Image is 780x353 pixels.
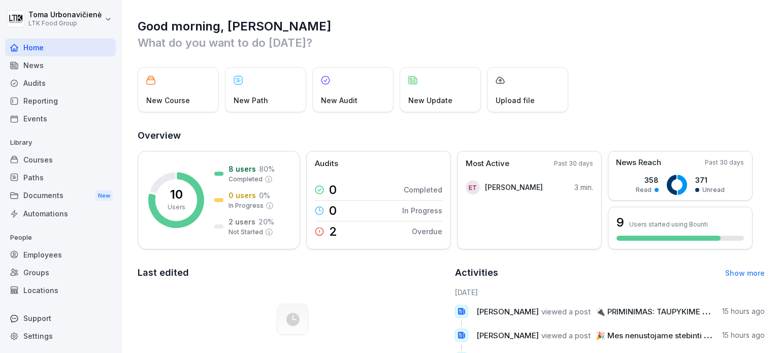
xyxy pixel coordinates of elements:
p: Past 30 days [554,159,593,168]
p: New Path [234,95,268,106]
p: In Progress [402,205,442,216]
div: ET [466,180,480,195]
p: Toma Urbonavičienė [28,11,102,19]
div: Support [5,309,116,327]
a: Groups [5,264,116,281]
p: News Reach [616,157,661,169]
p: Overdue [412,226,442,237]
a: Events [5,110,116,127]
p: Read [636,185,652,195]
p: 0 [329,205,337,217]
a: Audits [5,74,116,92]
p: Audits [315,158,338,170]
p: 358 [636,175,659,185]
span: [PERSON_NAME] [476,307,539,316]
p: New Update [408,95,452,106]
p: 3 min. [574,182,593,192]
p: In Progress [229,201,264,210]
a: Employees [5,246,116,264]
p: New Audit [321,95,357,106]
p: Completed [229,175,263,184]
p: 80 % [259,164,275,174]
p: Library [5,135,116,151]
p: 20 % [258,216,274,227]
p: LTK Food Group [28,20,102,27]
p: Users [168,203,185,212]
p: 0 users [229,190,256,201]
h6: [DATE] [455,287,765,298]
a: DocumentsNew [5,186,116,205]
h1: Good morning, [PERSON_NAME] [138,18,765,35]
p: [PERSON_NAME] [485,182,543,192]
a: Reporting [5,92,116,110]
a: Paths [5,169,116,186]
h2: Last edited [138,266,448,280]
div: Documents [5,186,116,205]
span: viewed a post [541,331,591,340]
p: 15 hours ago [722,306,765,316]
p: Users started using Bounti [629,220,708,228]
p: 371 [695,175,725,185]
a: News [5,56,116,74]
p: Unread [702,185,725,195]
a: Settings [5,327,116,345]
p: New Course [146,95,190,106]
p: 10 [170,188,183,201]
p: Completed [404,184,442,195]
p: Upload file [496,95,535,106]
p: Most Active [466,158,509,170]
p: 2 users [229,216,255,227]
div: New [95,190,113,202]
h2: Overview [138,129,765,143]
a: Show more [725,269,765,277]
a: Courses [5,151,116,169]
p: 15 hours ago [722,330,765,340]
p: 0 % [259,190,270,201]
p: People [5,230,116,246]
p: 0 [329,184,337,196]
p: What do you want to do [DATE]? [138,35,765,51]
a: Locations [5,281,116,299]
h2: Activities [455,266,498,280]
a: Automations [5,205,116,222]
p: Past 30 days [705,158,744,167]
span: viewed a post [541,307,591,316]
p: 8 users [229,164,256,174]
h3: 9 [616,214,624,231]
a: Home [5,39,116,56]
p: 2 [329,226,337,238]
span: [PERSON_NAME] [476,331,539,340]
p: Not Started [229,228,263,237]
